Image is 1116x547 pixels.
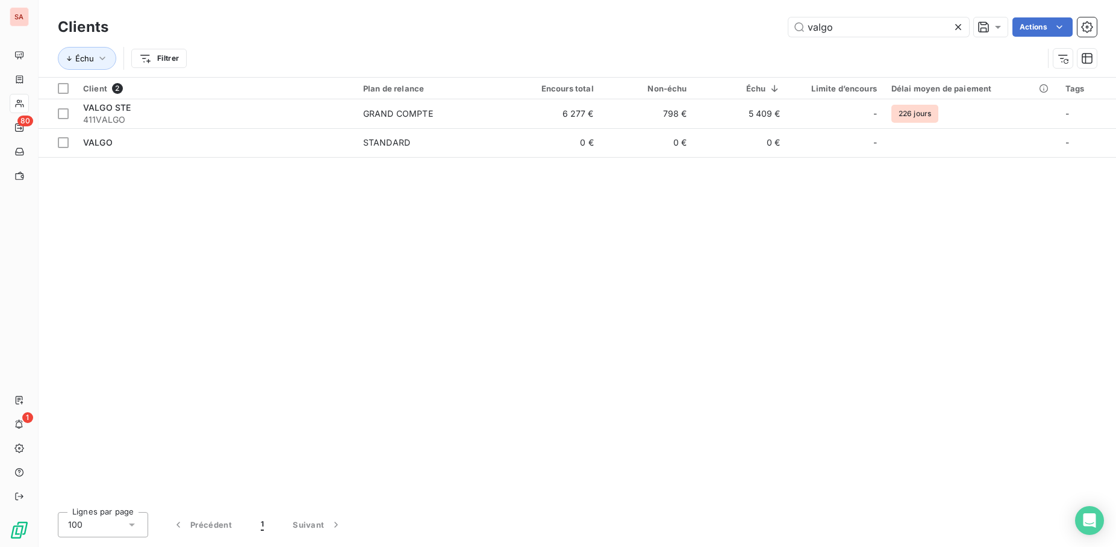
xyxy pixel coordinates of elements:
[1065,84,1109,93] div: Tags
[608,84,687,93] div: Non-échu
[795,84,877,93] div: Limite d’encours
[891,84,1051,93] div: Délai moyen de paiement
[1065,108,1069,119] span: -
[10,7,29,26] div: SA
[508,128,601,157] td: 0 €
[694,128,788,157] td: 0 €
[515,84,594,93] div: Encours total
[788,17,969,37] input: Rechercher
[22,412,33,423] span: 1
[508,99,601,128] td: 6 277 €
[601,99,694,128] td: 798 €
[891,105,938,123] span: 226 jours
[83,102,131,113] span: VALGO STE
[1065,137,1069,147] span: -
[17,116,33,126] span: 80
[246,512,278,537] button: 1
[363,108,433,120] div: GRAND COMPTE
[58,16,108,38] h3: Clients
[83,137,113,147] span: VALGO
[58,47,116,70] button: Échu
[363,84,500,93] div: Plan de relance
[131,49,187,68] button: Filtrer
[873,108,877,120] span: -
[261,519,264,531] span: 1
[83,84,107,93] span: Client
[10,118,28,137] a: 80
[10,521,29,540] img: Logo LeanPay
[601,128,694,157] td: 0 €
[278,512,357,537] button: Suivant
[68,519,83,531] span: 100
[363,137,410,149] div: STANDARD
[702,84,781,93] div: Échu
[1075,506,1104,535] div: Open Intercom Messenger
[873,137,877,149] span: -
[83,114,349,126] span: 411VALGO
[112,83,123,94] span: 2
[75,54,94,63] span: Échu
[1012,17,1073,37] button: Actions
[158,512,246,537] button: Précédent
[694,99,788,128] td: 5 409 €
